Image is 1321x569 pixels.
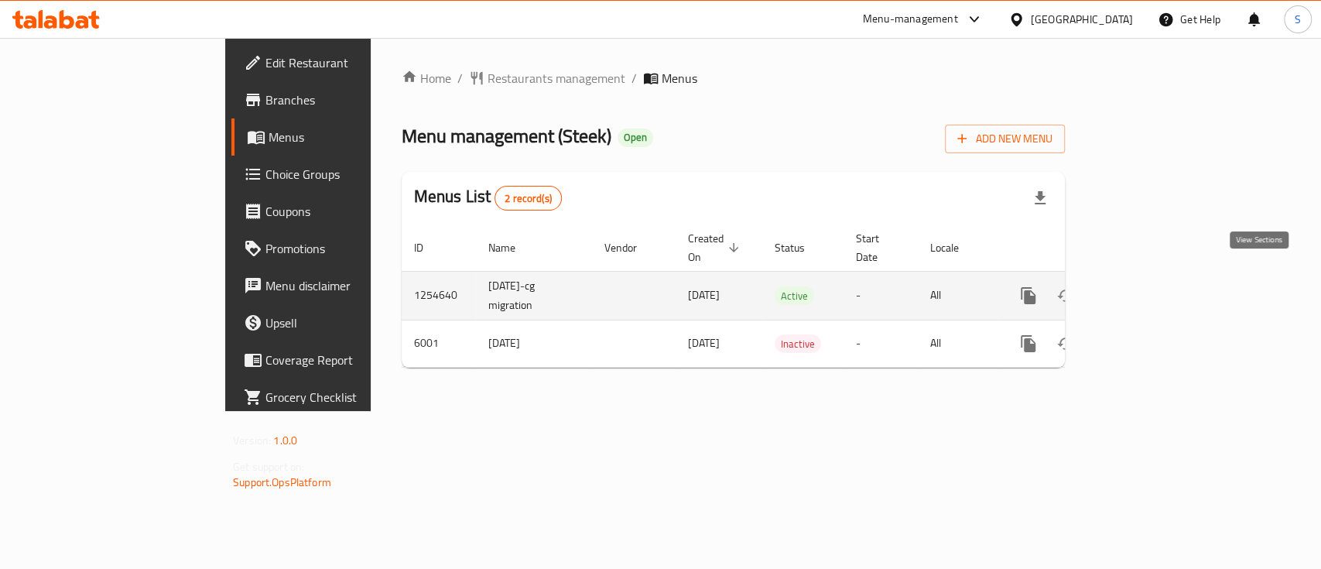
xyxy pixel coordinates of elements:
span: Created On [688,229,744,266]
span: Name [488,238,536,257]
span: 1.0.0 [273,430,297,451]
button: Add New Menu [945,125,1065,153]
span: Start Date [856,229,899,266]
table: enhanced table [402,225,1171,368]
span: Choice Groups [265,165,433,183]
span: Active [775,287,814,305]
span: Coverage Report [265,351,433,369]
span: Status [775,238,825,257]
div: [GEOGRAPHIC_DATA] [1031,11,1133,28]
a: Restaurants management [469,69,625,87]
span: [DATE] [688,333,720,353]
span: Inactive [775,335,821,353]
span: ID [414,238,443,257]
td: [DATE]-cg migration [476,271,592,320]
a: Menu disclaimer [231,267,446,304]
span: Open [618,131,653,144]
div: Active [775,286,814,305]
span: S [1295,11,1301,28]
a: Support.OpsPlatform [233,472,331,492]
button: more [1010,325,1047,362]
button: Change Status [1047,325,1084,362]
a: Choice Groups [231,156,446,193]
h2: Menus List [414,185,562,211]
span: Menus [662,69,697,87]
span: Add New Menu [957,129,1052,149]
span: Vendor [604,238,657,257]
td: All [918,271,998,320]
a: Coverage Report [231,341,446,379]
span: [DATE] [688,285,720,305]
a: Coupons [231,193,446,230]
span: Menu management ( Steek ) [402,118,611,153]
div: Menu-management [863,10,958,29]
span: Restaurants management [488,69,625,87]
td: - [844,271,918,320]
span: Version: [233,430,271,451]
span: Edit Restaurant [265,53,433,72]
span: Menu disclaimer [265,276,433,295]
span: Grocery Checklist [265,388,433,406]
div: Inactive [775,334,821,353]
span: Upsell [265,314,433,332]
td: All [918,320,998,367]
span: Promotions [265,239,433,258]
nav: breadcrumb [402,69,1065,87]
li: / [457,69,463,87]
button: more [1010,277,1047,314]
span: Menus [269,128,433,146]
div: Export file [1022,180,1059,217]
div: Total records count [495,186,562,211]
a: Grocery Checklist [231,379,446,416]
span: Get support on: [233,457,304,477]
a: Menus [231,118,446,156]
span: Branches [265,91,433,109]
td: [DATE] [476,320,592,367]
div: Open [618,129,653,147]
button: Change Status [1047,277,1084,314]
a: Promotions [231,230,446,267]
td: - [844,320,918,367]
a: Upsell [231,304,446,341]
a: Edit Restaurant [231,44,446,81]
a: Branches [231,81,446,118]
span: Locale [930,238,979,257]
th: Actions [998,225,1171,272]
span: Coupons [265,202,433,221]
span: 2 record(s) [495,191,561,206]
li: / [631,69,637,87]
